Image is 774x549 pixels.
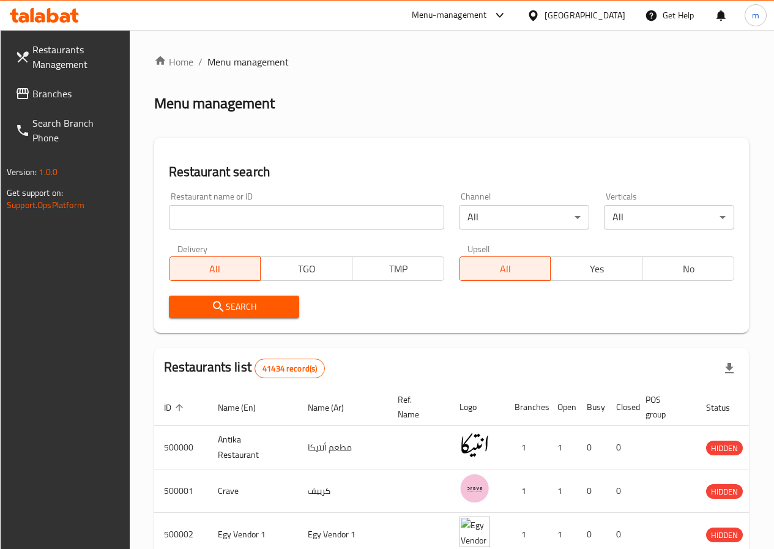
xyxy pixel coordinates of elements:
img: Crave [460,473,490,504]
nav: breadcrumb [154,54,749,69]
h2: Restaurants list [164,358,326,378]
span: Menu management [207,54,289,69]
span: 41434 record(s) [255,363,324,375]
span: Get support on: [7,185,63,201]
span: Status [706,400,746,415]
td: 500000 [154,426,208,469]
div: Menu-management [412,8,487,23]
span: All [174,260,256,278]
span: TMP [357,260,439,278]
span: ID [164,400,187,415]
a: Support.OpsPlatform [7,197,84,213]
button: All [459,256,551,281]
td: 0 [577,426,606,469]
span: No [647,260,729,278]
input: Search for restaurant name or ID.. [169,205,444,230]
span: HIDDEN [706,485,743,499]
a: Restaurants Management [6,35,130,79]
th: Logo [450,389,505,426]
button: Search [169,296,299,318]
div: Export file [715,354,744,383]
div: All [459,205,589,230]
td: 1 [505,426,548,469]
span: All [464,260,546,278]
span: POS group [646,392,682,422]
span: Restaurants Management [32,42,120,72]
button: Yes [550,256,642,281]
span: Branches [32,86,120,101]
td: 1 [505,469,548,513]
span: Yes [556,260,638,278]
span: Version: [7,164,37,180]
span: Search [179,299,289,315]
a: Search Branch Phone [6,108,130,152]
button: All [169,256,261,281]
a: Home [154,54,193,69]
h2: Restaurant search [169,163,734,181]
td: 0 [606,469,636,513]
span: Search Branch Phone [32,116,120,145]
button: TGO [260,256,352,281]
div: HIDDEN [706,484,743,499]
div: HIDDEN [706,528,743,542]
span: Name (Ar) [308,400,360,415]
div: All [604,205,734,230]
td: 0 [606,426,636,469]
span: Name (En) [218,400,272,415]
li: / [198,54,203,69]
h2: Menu management [154,94,275,113]
span: Ref. Name [398,392,435,422]
td: كرييف [298,469,388,513]
td: 0 [577,469,606,513]
th: Busy [577,389,606,426]
span: HIDDEN [706,441,743,455]
span: 1.0.0 [39,164,58,180]
span: HIDDEN [706,528,743,542]
td: 500001 [154,469,208,513]
label: Upsell [467,244,490,253]
th: Open [548,389,577,426]
div: [GEOGRAPHIC_DATA] [545,9,625,22]
button: TMP [352,256,444,281]
td: Antika Restaurant [208,426,298,469]
div: Total records count [255,359,325,378]
th: Closed [606,389,636,426]
a: Branches [6,79,130,108]
span: TGO [266,260,348,278]
button: No [642,256,734,281]
span: m [752,9,759,22]
td: 1 [548,469,577,513]
th: Branches [505,389,548,426]
td: Crave [208,469,298,513]
label: Delivery [177,244,208,253]
td: 1 [548,426,577,469]
td: مطعم أنتيكا [298,426,388,469]
img: Antika Restaurant [460,430,490,460]
img: Egy Vendor 1 [460,517,490,547]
